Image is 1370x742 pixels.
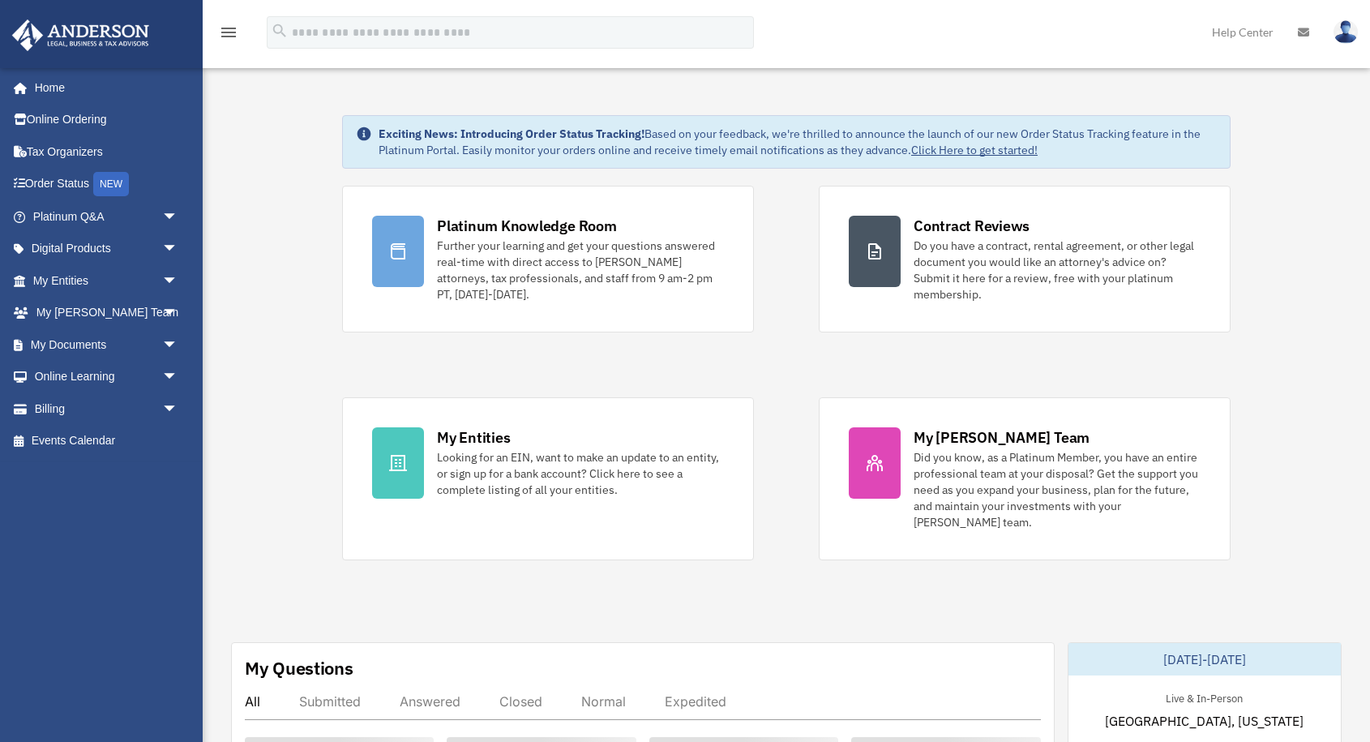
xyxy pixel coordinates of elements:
[219,23,238,42] i: menu
[162,392,195,426] span: arrow_drop_down
[7,19,154,51] img: Anderson Advisors Platinum Portal
[11,297,203,329] a: My [PERSON_NAME] Teamarrow_drop_down
[914,449,1201,530] div: Did you know, as a Platinum Member, you have an entire professional team at your disposal? Get th...
[11,104,203,136] a: Online Ordering
[11,200,203,233] a: Platinum Q&Aarrow_drop_down
[914,238,1201,302] div: Do you have a contract, rental agreement, or other legal document you would like an attorney's ad...
[162,297,195,330] span: arrow_drop_down
[245,656,353,680] div: My Questions
[11,71,195,104] a: Home
[1334,20,1358,44] img: User Pic
[911,143,1038,157] a: Click Here to get started!
[1105,711,1304,731] span: [GEOGRAPHIC_DATA], [US_STATE]
[162,233,195,266] span: arrow_drop_down
[437,216,617,236] div: Platinum Knowledge Room
[11,361,203,393] a: Online Learningarrow_drop_down
[11,328,203,361] a: My Documentsarrow_drop_down
[499,693,542,710] div: Closed
[162,264,195,298] span: arrow_drop_down
[245,693,260,710] div: All
[11,168,203,201] a: Order StatusNEW
[162,200,195,234] span: arrow_drop_down
[437,449,724,498] div: Looking for an EIN, want to make an update to an entity, or sign up for a bank account? Click her...
[1068,643,1342,676] div: [DATE]-[DATE]
[437,238,724,302] div: Further your learning and get your questions answered real-time with direct access to [PERSON_NAM...
[342,397,754,560] a: My Entities Looking for an EIN, want to make an update to an entity, or sign up for a bank accoun...
[914,216,1030,236] div: Contract Reviews
[1153,688,1256,706] div: Live & In-Person
[11,264,203,297] a: My Entitiesarrow_drop_down
[379,127,644,141] strong: Exciting News: Introducing Order Status Tracking!
[11,135,203,168] a: Tax Organizers
[914,427,1090,448] div: My [PERSON_NAME] Team
[219,28,238,42] a: menu
[93,172,129,196] div: NEW
[665,693,726,710] div: Expedited
[162,361,195,394] span: arrow_drop_down
[437,427,510,448] div: My Entities
[271,22,289,40] i: search
[11,425,203,457] a: Events Calendar
[819,397,1231,560] a: My [PERSON_NAME] Team Did you know, as a Platinum Member, you have an entire professional team at...
[11,233,203,265] a: Digital Productsarrow_drop_down
[819,186,1231,332] a: Contract Reviews Do you have a contract, rental agreement, or other legal document you would like...
[400,693,460,710] div: Answered
[581,693,626,710] div: Normal
[342,186,754,332] a: Platinum Knowledge Room Further your learning and get your questions answered real-time with dire...
[299,693,361,710] div: Submitted
[379,126,1217,158] div: Based on your feedback, we're thrilled to announce the launch of our new Order Status Tracking fe...
[11,392,203,425] a: Billingarrow_drop_down
[162,328,195,362] span: arrow_drop_down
